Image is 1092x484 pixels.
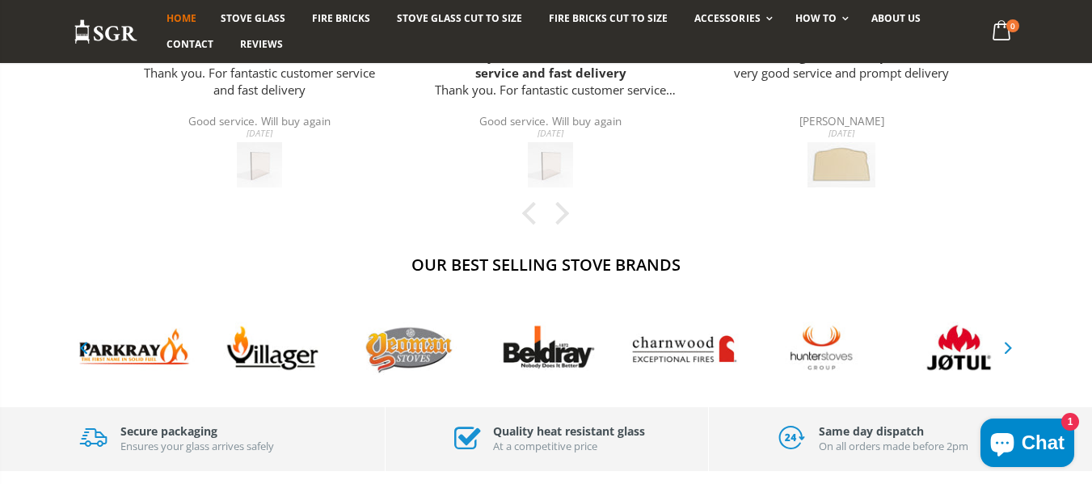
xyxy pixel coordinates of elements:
a: Home [154,6,209,32]
span: How To [795,11,837,25]
div: [PERSON_NAME] [715,116,968,129]
span: Contact [167,37,213,51]
span: Home [167,11,196,25]
p: very good service and prompt delivery [715,65,968,82]
div: Good service. Will buy again [424,116,677,129]
p: On all orders made before 2pm [819,439,968,454]
span: Stove Glass Cut To Size [397,11,522,25]
p: Thank you. For fantastic customer service and fast delivery [424,82,677,99]
div: [DATE] [133,128,386,137]
a: About us [859,6,933,32]
h3: Quality heat resistant glass [493,423,645,439]
span: 0 [1006,19,1019,32]
img: Beltane Holford Stove Glass - 355mm x 305mm [528,142,573,187]
a: Fire Bricks [300,6,382,32]
h2: Our Best Selling Stove Brands [74,254,1019,276]
a: 0 [985,16,1018,48]
inbox-online-store-chat: Shopify online store chat [976,419,1079,471]
p: Ensures your glass arrives safely [120,439,274,454]
h3: Same day dispatch [819,423,968,439]
div: [DATE] [715,128,968,137]
div: [DATE] [424,128,677,137]
img: Beltane Holford Stove Glass - 355mm x 305mm [237,142,282,187]
h3: Secure packaging [120,423,274,439]
img: Esse 100 Stove Glass - 448mm x 293mm (Arched Top) [807,142,875,187]
span: Reviews [240,37,283,51]
div: Good service. Will buy again [133,116,386,129]
a: Stove Glass Cut To Size [385,6,534,32]
p: Thank you. For fantastic customer service and fast delivery [133,65,386,99]
span: Fire Bricks Cut To Size [549,11,668,25]
img: Stove Glass Replacement [74,19,138,45]
div: Thank you. For fantastic customer service and fast delivery [424,48,677,82]
span: Stove Glass [221,11,285,25]
span: About us [871,11,921,25]
span: Accessories [694,11,760,25]
a: Reviews [228,32,295,57]
span: Fire Bricks [312,11,370,25]
a: Contact [154,32,226,57]
p: At a competitive price [493,439,645,454]
a: Fire Bricks Cut To Size [537,6,680,32]
a: How To [783,6,857,32]
a: Accessories [682,6,780,32]
a: Stove Glass [209,6,297,32]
